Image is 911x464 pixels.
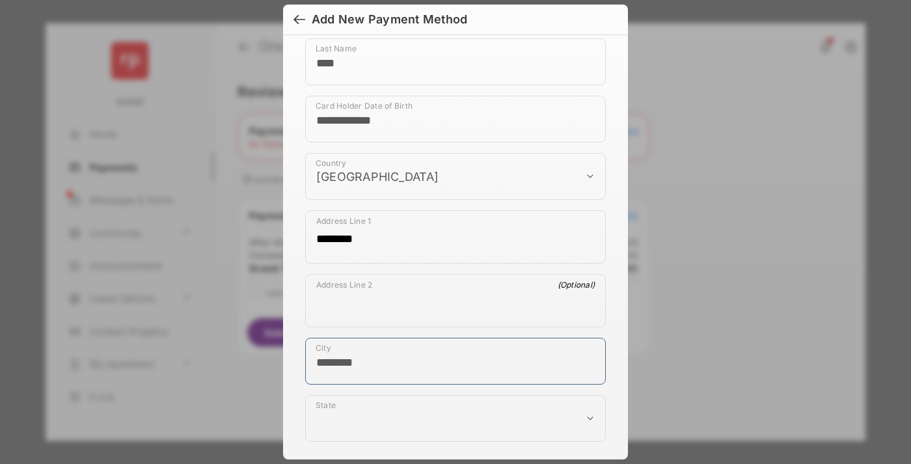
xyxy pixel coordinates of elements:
[305,153,606,200] div: payment_method_screening[postal_addresses][country]
[305,395,606,442] div: payment_method_screening[postal_addresses][administrativeArea]
[305,210,606,264] div: payment_method_screening[postal_addresses][addressLine1]
[305,338,606,385] div: payment_method_screening[postal_addresses][locality]
[305,274,606,327] div: payment_method_screening[postal_addresses][addressLine2]
[312,12,467,27] div: Add New Payment Method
